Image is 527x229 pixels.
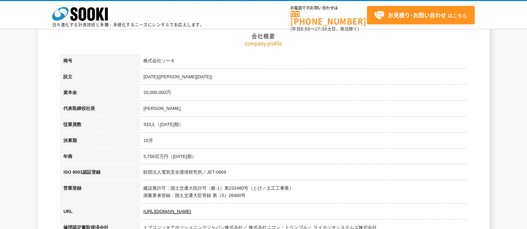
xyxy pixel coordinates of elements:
[140,102,467,118] td: [PERSON_NAME]
[140,118,467,134] td: 310人（[DATE]期）
[140,165,467,181] td: 財団法人電気安全環境研究所／JET-0869
[290,6,367,10] span: お電話でのお問い合わせは
[60,40,467,47] p: company profile
[60,205,140,221] th: URL
[60,165,140,181] th: ISO 9001認証登録
[60,86,140,102] th: 資本金
[290,26,359,32] span: (平日 ～ 土日、祝日除く)
[140,86,467,102] td: 20,000,000円
[140,54,467,70] td: 株式会社ソーキ
[144,209,191,214] a: [URL][DOMAIN_NAME]
[52,23,205,27] p: 日々進化する計測技術と多種・多様化するニーズにレンタルでお応えします。
[367,6,475,24] a: お見積り･お問い合わせはこちら
[60,102,140,118] th: 代表取締役社長
[60,134,140,150] th: 決算期
[60,118,140,134] th: 従業員数
[374,10,467,21] span: はこちら
[60,150,140,166] th: 年商
[140,134,467,150] td: 10月
[60,54,140,70] th: 商号
[140,150,467,166] td: 5,756百万円（[DATE]期）
[140,181,467,205] td: 建設業許可：国土交通大臣許可（般-1）第233480号（とび／土工工事業） 測量業者登録：国土交通大臣登録 第（5）26480号
[301,26,311,32] span: 8:50
[60,70,140,86] th: 設立
[290,11,367,25] a: [PHONE_NUMBER]
[60,181,140,205] th: 営業登録
[315,26,327,32] span: 17:30
[140,70,467,86] td: [DATE]([PERSON_NAME][DATE])
[388,11,446,19] strong: お見積り･お問い合わせ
